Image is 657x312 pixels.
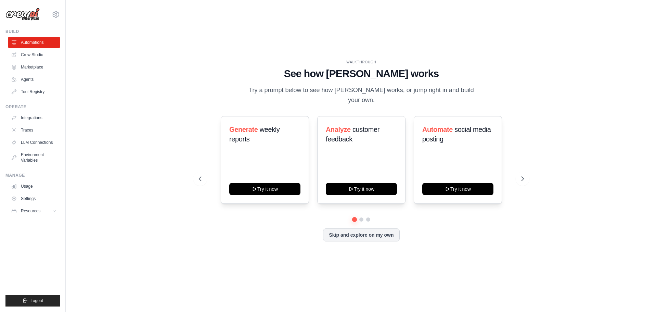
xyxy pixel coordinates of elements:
button: Logout [5,295,60,307]
a: Marketplace [8,62,60,73]
button: Try it now [326,183,397,195]
a: Settings [8,193,60,204]
span: Analyze [326,126,351,133]
a: LLM Connections [8,137,60,148]
img: Logo [5,8,40,21]
div: WALKTHROUGH [199,60,524,65]
div: Manage [5,173,60,178]
button: Try it now [422,183,493,195]
a: Agents [8,74,60,85]
button: Resources [8,205,60,216]
a: Integrations [8,112,60,123]
span: Automate [422,126,453,133]
a: Tool Registry [8,86,60,97]
span: customer feedback [326,126,379,143]
a: Environment Variables [8,149,60,166]
div: Widget chat [623,279,657,312]
iframe: Chat Widget [623,279,657,312]
button: Try it now [229,183,300,195]
a: Usage [8,181,60,192]
span: weekly reports [229,126,280,143]
a: Crew Studio [8,49,60,60]
button: Skip and explore on my own [323,228,399,241]
div: Build [5,29,60,34]
span: Logout [30,298,43,303]
h1: See how [PERSON_NAME] works [199,67,524,80]
span: social media posting [422,126,491,143]
span: Generate [229,126,258,133]
div: Operate [5,104,60,110]
a: Automations [8,37,60,48]
span: Resources [21,208,40,214]
a: Traces [8,125,60,136]
p: Try a prompt below to see how [PERSON_NAME] works, or jump right in and build your own. [246,85,476,105]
